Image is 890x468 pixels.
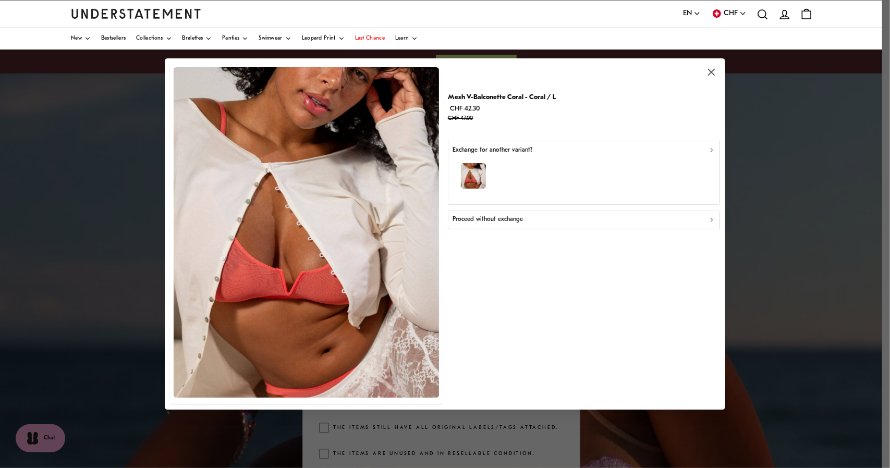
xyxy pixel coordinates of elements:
[302,36,336,41] span: Leopard Print
[182,36,203,41] span: Bralettes
[452,145,532,155] p: Exchange for another variant?
[452,215,522,225] p: Proceed without exchange
[395,28,418,50] a: Learn
[182,28,212,50] a: Bralettes
[222,36,239,41] span: Panties
[460,164,486,189] img: model-name=Baylie|model-size=XL
[711,8,747,19] button: CHF
[355,28,385,50] a: Last Chance
[71,28,91,50] a: New
[448,116,473,121] strike: CHF 47.00
[259,36,282,41] span: Swimwear
[302,28,345,50] a: Leopard Print
[71,36,82,41] span: New
[101,36,126,41] span: Bestsellers
[222,28,248,50] a: Panties
[136,36,163,41] span: Collections
[448,141,720,205] button: Exchange for another variant?model-name=Baylie|model-size=XL
[448,211,720,229] button: Proceed without exchange
[101,28,126,50] a: Bestsellers
[448,92,556,103] p: Mesh V-Balconette Coral - Coral / L
[71,9,201,18] a: Understatement Homepage
[259,28,291,50] a: Swimwear
[136,28,172,50] a: Collections
[683,8,692,19] span: EN
[395,36,409,41] span: Learn
[724,8,738,19] span: CHF
[448,103,556,124] p: CHF 42.30
[355,36,385,41] span: Last Chance
[683,8,701,19] button: EN
[174,67,439,398] img: 473_be5a5b07-f28e-4d47-9be4-3e857e67e4bb.jpg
